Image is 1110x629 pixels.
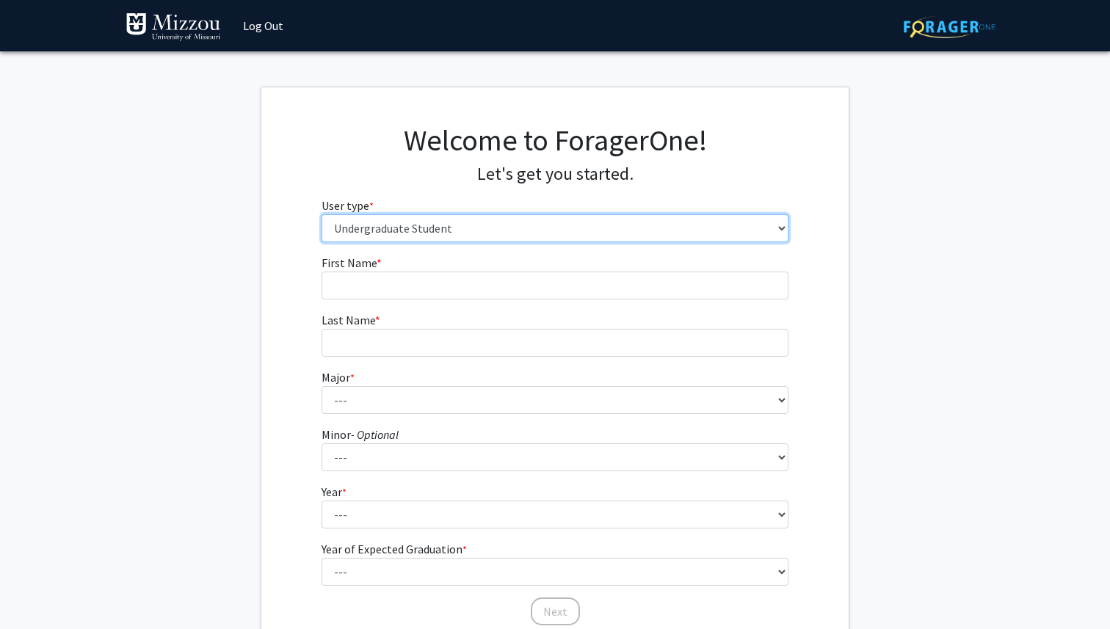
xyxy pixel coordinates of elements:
[322,197,374,214] label: User type
[322,164,789,185] h4: Let's get you started.
[322,426,399,443] label: Minor
[126,12,221,42] img: University of Missouri Logo
[322,368,355,386] label: Major
[322,255,377,270] span: First Name
[531,597,580,625] button: Next
[351,427,399,442] i: - Optional
[322,123,789,158] h1: Welcome to ForagerOne!
[322,483,347,501] label: Year
[11,563,62,618] iframe: Chat
[904,15,995,38] img: ForagerOne Logo
[322,540,467,558] label: Year of Expected Graduation
[322,313,375,327] span: Last Name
